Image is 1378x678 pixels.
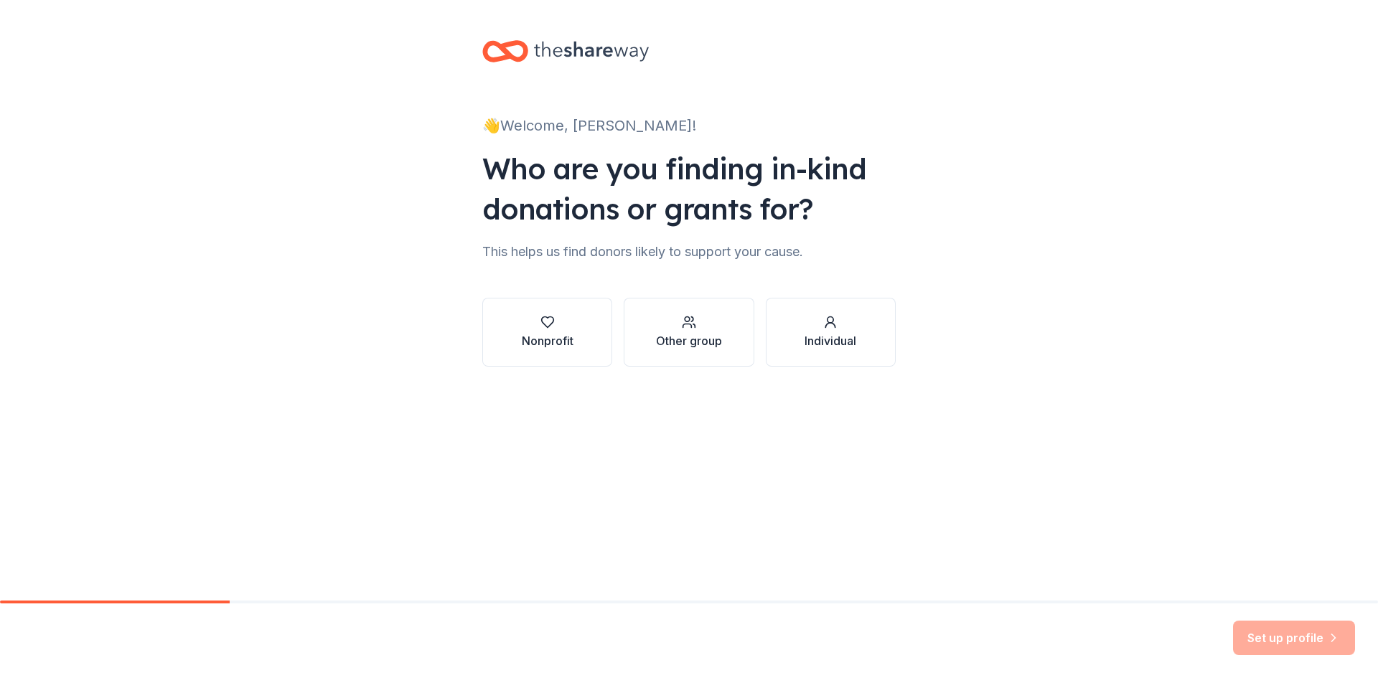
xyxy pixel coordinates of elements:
[624,298,754,367] button: Other group
[656,332,722,349] div: Other group
[805,332,856,349] div: Individual
[522,332,573,349] div: Nonprofit
[482,298,612,367] button: Nonprofit
[482,114,896,137] div: 👋 Welcome, [PERSON_NAME]!
[482,240,896,263] div: This helps us find donors likely to support your cause.
[482,149,896,229] div: Who are you finding in-kind donations or grants for?
[766,298,896,367] button: Individual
